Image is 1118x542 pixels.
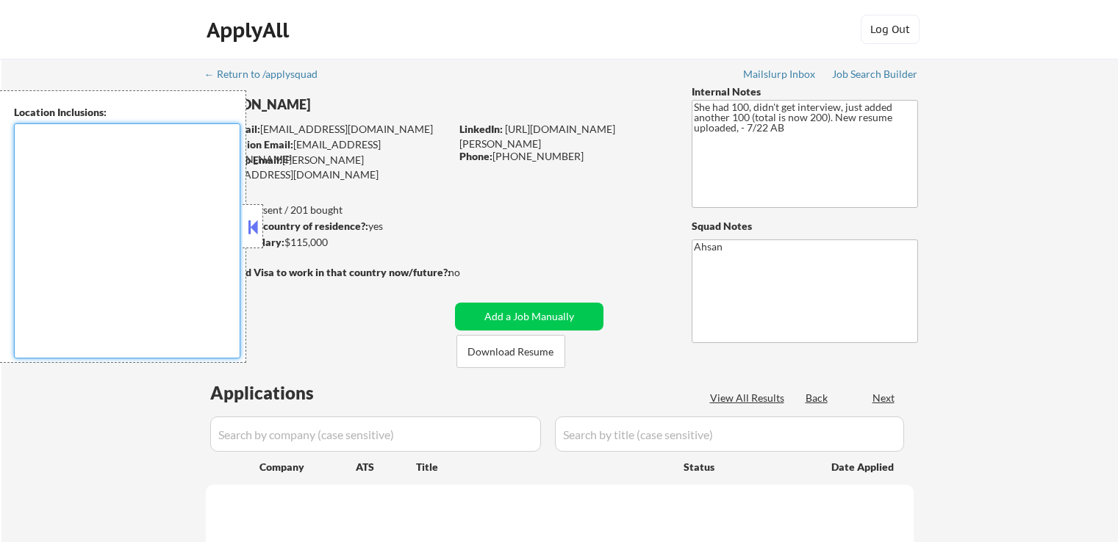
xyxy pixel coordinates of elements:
strong: LinkedIn: [459,123,503,135]
div: [PERSON_NAME] [206,95,508,114]
div: Squad Notes [692,219,918,234]
button: Add a Job Manually [455,303,603,330]
button: Download Resume [456,335,565,368]
div: Applications [210,384,356,402]
div: no [448,265,490,280]
div: Company [259,460,356,474]
div: Title [416,460,670,474]
div: ApplyAll [207,18,293,43]
div: View All Results [710,391,789,405]
div: yes [205,219,445,234]
div: [PHONE_NUMBER] [459,149,667,164]
div: ← Return to /applysquad [204,69,332,79]
div: 124 sent / 201 bought [205,203,450,217]
strong: Phone: [459,150,492,162]
div: Back [806,391,829,405]
a: ← Return to /applysquad [204,68,332,83]
input: Search by title (case sensitive) [555,416,904,452]
div: [PERSON_NAME][EMAIL_ADDRESS][DOMAIN_NAME] [206,153,450,181]
button: Log Out [861,15,920,44]
div: Location Inclusions: [14,105,240,120]
div: Mailslurp Inbox [743,69,817,79]
div: Internal Notes [692,84,918,99]
div: $115,000 [205,235,450,250]
a: Mailslurp Inbox [743,68,817,83]
div: Next [872,391,896,405]
div: Status [684,453,810,480]
div: Date Applied [831,460,896,474]
div: ATS [356,460,416,474]
div: [EMAIL_ADDRESS][DOMAIN_NAME] [207,137,450,166]
strong: Will need Visa to work in that country now/future?: [206,266,451,278]
div: [EMAIL_ADDRESS][DOMAIN_NAME] [207,122,450,137]
a: [URL][DOMAIN_NAME][PERSON_NAME] [459,123,615,150]
strong: Can work in country of residence?: [205,220,368,232]
div: Job Search Builder [832,69,918,79]
input: Search by company (case sensitive) [210,416,541,452]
